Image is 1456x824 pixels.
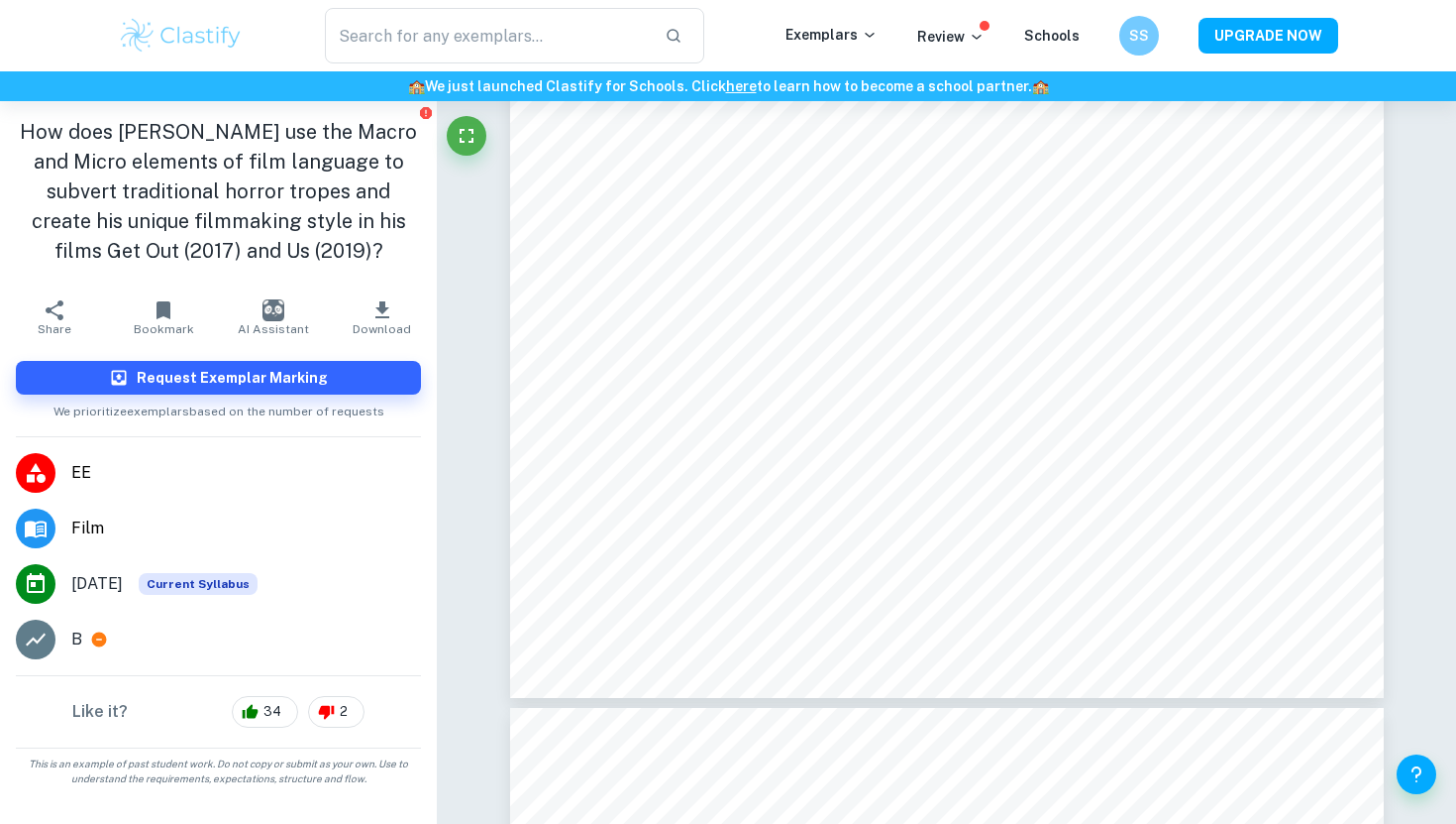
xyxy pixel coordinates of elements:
button: Help and Feedback [1397,755,1436,794]
div: 2 [308,696,364,728]
span: 2 [329,702,359,722]
button: SS [1119,16,1159,56]
p: Review [917,26,985,48]
span: AI Assistant [238,322,309,336]
h6: Request Exemplar Marking [137,367,328,389]
button: Bookmark [109,290,218,345]
button: Request Exemplar Marking [16,361,421,395]
img: Clastify logo [118,16,244,56]
button: Download [328,290,437,345]
h1: How does [PERSON_NAME] use the Macro and Micro elements of film language to subvert traditional h... [16,117,421,266]
a: Schools [1024,28,1080,44]
h6: Like it? [72,700,128,724]
button: UPGRADE NOW [1198,18,1338,54]
span: 34 [253,702,292,722]
span: 🏫 [1032,78,1049,94]
span: This is an example of past student work. Do not copy or submit as your own. Use to understand the... [8,757,429,786]
span: We prioritize exemplars based on the number of requests [53,395,384,420]
a: here [726,78,757,94]
span: Current Syllabus [139,573,258,595]
p: B [71,628,82,651]
span: Share [38,322,71,336]
span: Download [353,322,411,336]
h6: SS [1128,25,1151,47]
div: 34 [232,696,298,728]
img: AI Assistant [262,299,284,321]
button: AI Assistant [219,290,328,345]
span: [DATE] [71,572,123,596]
button: Fullscreen [447,116,486,156]
input: Search for any exemplars... [325,8,649,63]
p: Exemplars [785,24,878,46]
button: Report issue [418,105,433,120]
span: 🏫 [408,78,425,94]
div: This exemplar is based on the current syllabus. Feel free to refer to it for inspiration/ideas wh... [139,573,258,595]
span: Film [71,517,421,540]
span: Bookmark [134,322,194,336]
h6: We just launched Clastify for Schools. Click to learn how to become a school partner. [4,75,1452,97]
span: EE [71,461,421,485]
